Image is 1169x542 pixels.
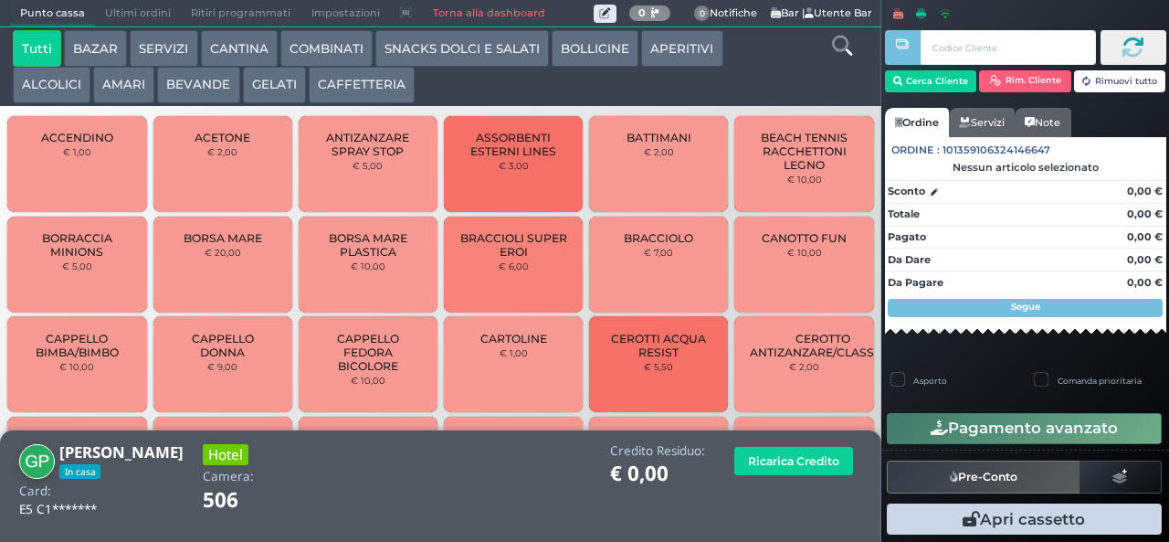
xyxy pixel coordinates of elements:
[459,231,568,259] span: BRACCIOLI SUPER EROI
[195,131,250,144] span: ACETONE
[62,260,92,271] small: € 5,00
[552,30,638,67] button: BOLLICINE
[23,332,132,359] span: CAPPELLO BIMBA/BIMBO
[19,484,51,498] h4: Card:
[1127,253,1163,266] strong: 0,00 €
[243,67,306,103] button: GELATI
[301,1,390,27] span: Impostazioni
[19,444,55,480] img: Giuditta Paolucci
[1058,375,1142,387] label: Comanda prioritaria
[181,1,300,27] span: Ritiri programmati
[627,131,691,144] span: BATTIMANI
[351,375,385,386] small: € 10,00
[203,444,248,465] h3: Hotel
[184,231,262,245] span: BORSA MARE
[887,413,1162,444] button: Pagamento avanzato
[1127,230,1163,243] strong: 0,00 €
[207,146,237,157] small: € 2,00
[734,447,853,475] button: Ricarica Credito
[885,161,1166,174] div: Nessun articolo selezionato
[499,160,529,171] small: € 3,00
[351,260,385,271] small: € 10,00
[943,143,1050,158] span: 101359106324146647
[130,30,197,67] button: SERVIZI
[1127,276,1163,289] strong: 0,00 €
[887,461,1080,494] button: Pre-Conto
[10,1,95,27] span: Punto cassa
[280,30,373,67] button: COMBINATI
[314,332,423,373] span: CAPPELLO FEDORA BICOLORE
[888,207,920,220] strong: Totale
[644,146,674,157] small: € 2,00
[1074,70,1166,92] button: Rimuovi tutto
[207,361,237,372] small: € 9,00
[499,260,529,271] small: € 6,00
[888,230,926,243] strong: Pagato
[314,131,423,158] span: ANTIZANZARE SPRAY STOP
[1127,207,1163,220] strong: 0,00 €
[644,361,673,372] small: € 5,50
[205,247,241,258] small: € 20,00
[375,30,549,67] button: SNACKS DOLCI E SALATI
[1015,108,1070,137] a: Note
[750,332,895,359] span: CEROTTO ANTIZANZARE/CLASSICO
[913,375,947,387] label: Asporto
[203,489,290,512] h1: 506
[64,30,127,67] button: BAZAR
[888,276,943,289] strong: Da Pagare
[59,361,94,372] small: € 10,00
[59,441,184,462] b: [PERSON_NAME]
[1011,301,1040,313] strong: Segue
[168,332,277,359] span: CAPPELLO DONNA
[500,347,528,358] small: € 1,00
[789,361,819,372] small: € 2,00
[644,247,673,258] small: € 7,00
[641,30,722,67] button: APERITIVI
[314,231,423,259] span: BORSA MARE PLASTICA
[41,131,113,144] span: ACCENDINO
[979,70,1071,92] button: Rim. Cliente
[694,5,711,22] span: 0
[95,1,181,27] span: Ultimi ordini
[422,1,554,27] a: Torna alla dashboard
[787,174,822,185] small: € 10,00
[762,231,847,245] span: CANOTTO FUN
[888,253,931,266] strong: Da Dare
[610,462,705,485] h1: € 0,00
[610,444,705,458] h4: Credito Residuo:
[480,332,547,345] span: CARTOLINE
[309,67,415,103] button: CAFFETTERIA
[787,247,822,258] small: € 10,00
[887,504,1162,535] button: Apri cassetto
[157,67,239,103] button: BEVANDE
[353,160,383,171] small: € 5,00
[459,131,568,158] span: ASSORBENTI ESTERNI LINES
[605,332,713,359] span: CEROTTI ACQUA RESIST
[885,70,977,92] button: Cerca Cliente
[13,67,90,103] button: ALCOLICI
[638,6,646,19] b: 0
[949,108,1015,137] a: Servizi
[203,470,254,484] h4: Camera:
[888,184,925,199] strong: Sconto
[93,67,154,103] button: AMARI
[624,231,693,245] span: BRACCIOLO
[885,108,949,137] a: Ordine
[201,30,278,67] button: CANTINA
[13,30,61,67] button: Tutti
[891,143,940,158] span: Ordine :
[63,146,91,157] small: € 1,00
[23,231,132,259] span: BORRACCIA MINIONS
[1127,185,1163,197] strong: 0,00 €
[59,464,100,479] span: In casa
[750,131,858,172] span: BEACH TENNIS RACCHETTONI LEGNO
[921,30,1095,65] input: Codice Cliente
